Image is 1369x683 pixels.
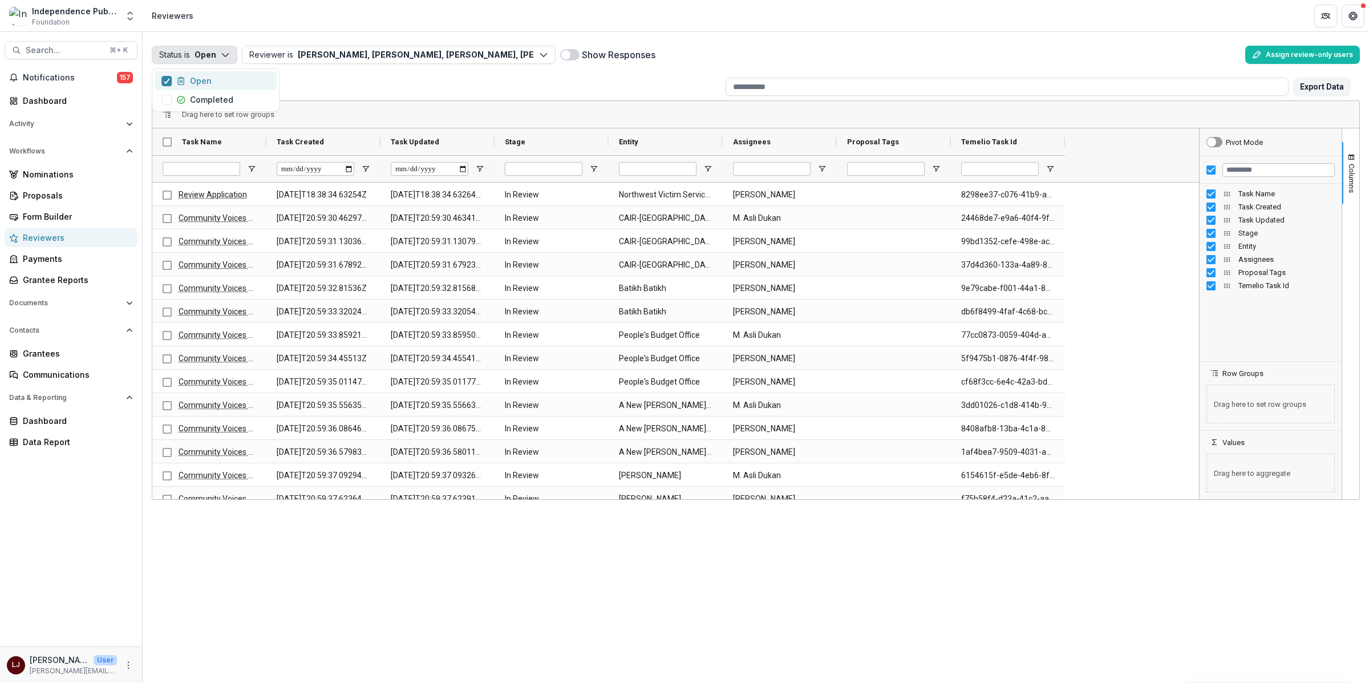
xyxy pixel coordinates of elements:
a: Grantees [5,344,137,363]
div: Proposals [23,189,128,201]
a: Community Voices Application Evaluation [179,213,328,223]
span: In Review [505,487,598,511]
span: M. Asli Dukan [733,207,827,230]
a: Community Voices Application Evaluation [179,284,328,293]
span: Task Created [277,138,324,146]
span: [PERSON_NAME] [619,464,712,487]
a: Payments [5,249,137,268]
div: Grantee Reports [23,274,128,286]
a: Review Application [179,190,247,199]
input: Task Created Filter Input [277,162,354,176]
span: Data & Reporting [9,394,121,402]
span: 8408afb8-13ba-4c1a-8824-66196fc10afc [961,417,1055,440]
div: Reviewers [152,10,193,22]
span: Temelio Task Id [961,138,1017,146]
label: Show Responses [582,48,655,62]
span: [DATE]T18:38:34.632646Z [391,183,484,207]
button: Open Data & Reporting [5,389,137,407]
p: User [94,655,117,665]
span: CAIR-[GEOGRAPHIC_DATA] [619,253,712,277]
a: Data Report [5,433,137,451]
span: [PERSON_NAME] [733,300,827,324]
span: Notifications [23,73,117,83]
span: In Review [505,417,598,440]
span: [PERSON_NAME] [733,347,827,370]
span: [PERSON_NAME] [733,277,827,300]
span: 9e79cabe-f001-44a1-857d-1544d96eb623 [961,277,1055,300]
span: CAIR-[GEOGRAPHIC_DATA] [619,207,712,230]
button: Export Data [1293,78,1351,96]
div: Dashboard [23,95,128,107]
input: Assignees Filter Input [733,162,811,176]
span: [DATE]T20:59:30.463414Z [391,207,484,230]
span: [PERSON_NAME] [733,230,827,253]
span: [DATE]T20:59:30.462973Z [277,207,370,230]
span: Activity [9,120,121,128]
a: Community Voices Application Evaluation [179,494,328,503]
button: Partners [1314,5,1337,27]
a: Proposals [5,186,137,205]
a: Dashboard [5,91,137,110]
div: Dashboard [23,415,128,427]
span: 5f9475b1-0876-4f4f-9860-8c8694365f40 [961,347,1055,370]
span: Batikh Batikh [619,277,712,300]
input: Stage Filter Input [505,162,582,176]
span: [DATE]T20:59:31.130798Z [391,230,484,253]
span: Foundation [32,17,70,27]
p: [PERSON_NAME] [30,654,89,666]
div: Entity Column [1200,240,1342,253]
span: In Review [505,464,598,487]
span: In Review [505,230,598,253]
div: Task Updated Column [1200,213,1342,227]
a: Reviewers [5,228,137,247]
span: People's Budget Office [619,324,712,347]
span: db6f8499-4faf-4c68-bc1b-e2322a762290 [961,300,1055,324]
button: Open Filter Menu [817,164,827,173]
button: Notifications157 [5,68,137,87]
span: Assignees [1238,255,1335,264]
span: Workflows [9,147,121,155]
button: Open Filter Menu [1046,164,1055,173]
span: Task Updated [391,138,439,146]
div: Payments [23,253,128,265]
div: Proposal Tags Column [1200,266,1342,279]
span: Search... [26,46,103,55]
button: Reviewer is[PERSON_NAME], [PERSON_NAME], [PERSON_NAME], [PERSON_NAME], M. [PERSON_NAME], [PERSON_... [242,46,556,64]
span: In Review [505,440,598,464]
span: Stage [505,138,525,146]
span: [DATE]T20:59:32.81536Z [277,277,370,300]
span: Batikh Batikh [619,300,712,324]
p: Completed [190,94,233,106]
a: Dashboard [5,411,137,430]
span: M. Asli Dukan [733,324,827,347]
span: [DATE]T20:59:31.678927Z [277,253,370,277]
span: Task Updated [1238,216,1335,224]
span: In Review [505,370,598,394]
span: [PERSON_NAME] [619,487,712,511]
span: [DATE]T18:38:34.63254Z [277,183,370,207]
div: Column List 8 Columns [1200,187,1342,292]
span: cf68f3cc-6e4c-42a3-bda7-5c7234340cf0 [961,370,1055,394]
button: Open Activity [5,115,137,133]
span: Task Name [1238,189,1335,198]
span: 6154615f-e5de-4eb6-8f02-c587e32c8d2f [961,464,1055,487]
span: Temelio Task Id [1238,281,1335,290]
span: In Review [505,207,598,230]
span: 3dd01026-c1d8-414b-9b42-ec761b0ab8a9 [961,394,1055,417]
span: A New [PERSON_NAME] Incorporated [619,417,712,440]
span: [DATE]T20:59:36.086751Z [391,417,484,440]
span: Proposal Tags [847,138,899,146]
span: In Review [505,394,598,417]
span: 99bd1352-cefe-498e-acb7-eb5900bf0454 [961,230,1055,253]
input: Task Updated Filter Input [391,162,468,176]
span: 77cc0873-0059-404d-adac-cb12d82f1bcf [961,324,1055,347]
span: 37d4d360-133a-4a89-88d2-811bc8fd09b9 [961,253,1055,277]
span: Drag here to set row groups [1206,385,1335,423]
div: Task Name Column [1200,187,1342,200]
a: Community Voices Application Evaluation [179,377,328,386]
a: Communications [5,365,137,384]
span: Entity [619,138,638,146]
span: In Review [505,277,598,300]
span: Stage [1238,229,1335,237]
div: Communications [23,369,128,381]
